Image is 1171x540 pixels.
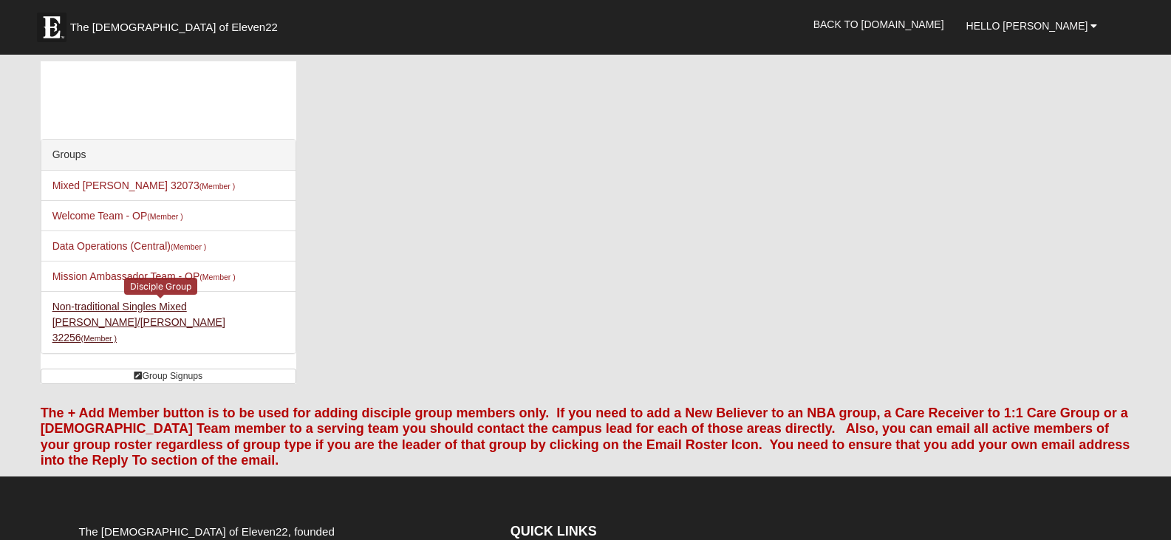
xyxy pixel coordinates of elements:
a: Hello [PERSON_NAME] [955,7,1109,44]
span: The [DEMOGRAPHIC_DATA] of Eleven22 [70,20,278,35]
img: Eleven22 logo [37,13,66,42]
a: Data Operations (Central)(Member ) [52,240,207,252]
small: (Member ) [199,182,235,191]
div: Groups [41,140,296,171]
a: Back to [DOMAIN_NAME] [802,6,955,43]
small: (Member ) [199,273,235,281]
small: (Member ) [147,212,182,221]
small: (Member ) [81,334,117,343]
a: Group Signups [41,369,296,384]
h4: QUICK LINKS [511,524,747,540]
div: Disciple Group [124,278,197,295]
a: The [DEMOGRAPHIC_DATA] of Eleven22 [30,5,325,42]
small: (Member ) [171,242,206,251]
span: Hello [PERSON_NAME] [966,20,1088,32]
a: Welcome Team - OP(Member ) [52,210,183,222]
a: Mixed [PERSON_NAME] 32073(Member ) [52,180,236,191]
a: Mission Ambassador Team - OP(Member ) [52,270,236,282]
font: The + Add Member button is to be used for adding disciple group members only. If you need to add ... [41,406,1130,468]
a: Non-traditional Singles Mixed [PERSON_NAME]/[PERSON_NAME] 32256(Member ) [52,301,225,344]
